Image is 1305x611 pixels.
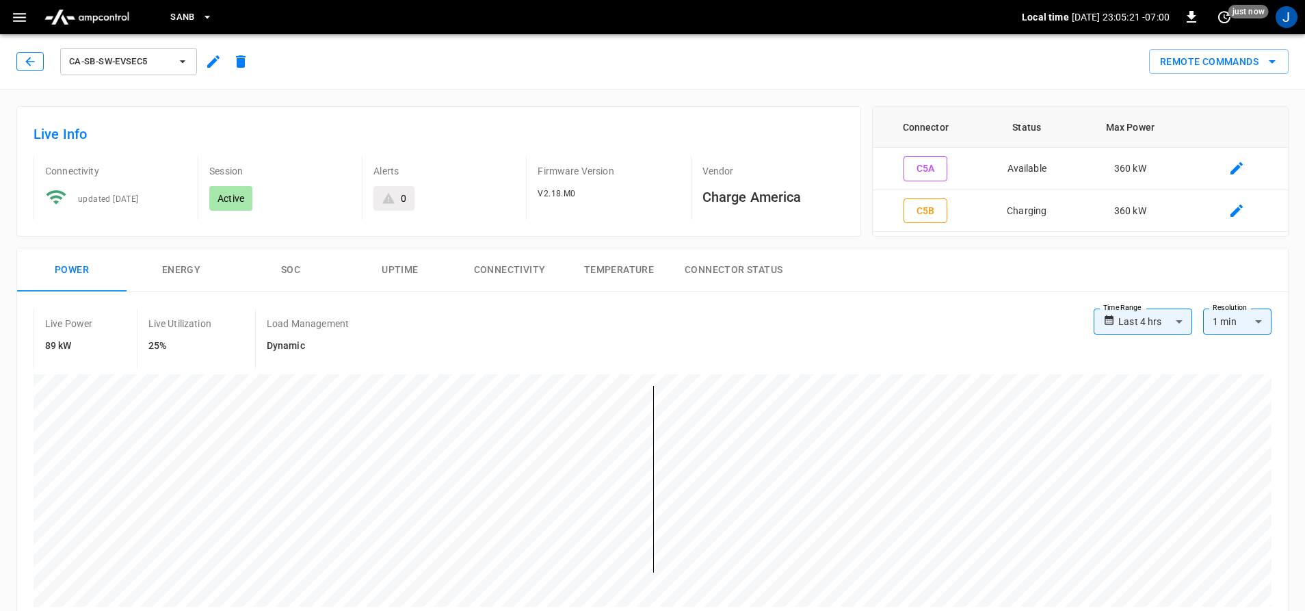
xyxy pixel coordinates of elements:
p: Live Utilization [148,317,211,330]
p: Live Power [45,317,93,330]
button: Uptime [345,248,455,292]
p: Firmware Version [538,164,679,178]
button: C5A [904,156,947,181]
button: Connectivity [455,248,564,292]
div: Last 4 hrs [1118,309,1192,335]
p: Vendor [702,164,844,178]
span: just now [1228,5,1269,18]
label: Resolution [1213,302,1247,313]
p: Alerts [373,164,515,178]
img: ampcontrol.io logo [39,4,135,30]
td: 360 kW [1075,148,1185,190]
span: V2.18.M0 [538,189,575,198]
p: Connectivity [45,164,187,178]
p: Load Management [267,317,349,330]
button: Connector Status [674,248,793,292]
div: profile-icon [1276,6,1297,28]
th: Max Power [1075,107,1185,148]
div: remote commands options [1149,49,1289,75]
button: C5B [904,198,947,224]
table: connector table [873,107,1288,232]
h6: 25% [148,339,211,354]
th: Status [979,107,1075,148]
button: SOC [236,248,345,292]
p: Local time [1022,10,1069,24]
td: Available [979,148,1075,190]
button: SanB [165,4,218,31]
button: set refresh interval [1213,6,1235,28]
td: Charging [979,190,1075,233]
button: Remote Commands [1149,49,1289,75]
div: 0 [401,192,406,205]
button: Power [17,248,127,292]
p: [DATE] 23:05:21 -07:00 [1072,10,1170,24]
label: Time Range [1103,302,1142,313]
span: updated [DATE] [78,194,139,204]
button: Temperature [564,248,674,292]
div: 1 min [1203,309,1271,335]
span: SanB [170,10,195,25]
th: Connector [873,107,979,148]
h6: Dynamic [267,339,349,354]
p: Active [217,192,244,205]
p: Session [209,164,351,178]
button: ca-sb-sw-evseC5 [60,48,197,75]
h6: 89 kW [45,339,93,354]
h6: Charge America [702,186,844,208]
span: ca-sb-sw-evseC5 [69,54,170,70]
td: 360 kW [1075,190,1185,233]
button: Energy [127,248,236,292]
h6: Live Info [34,123,844,145]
